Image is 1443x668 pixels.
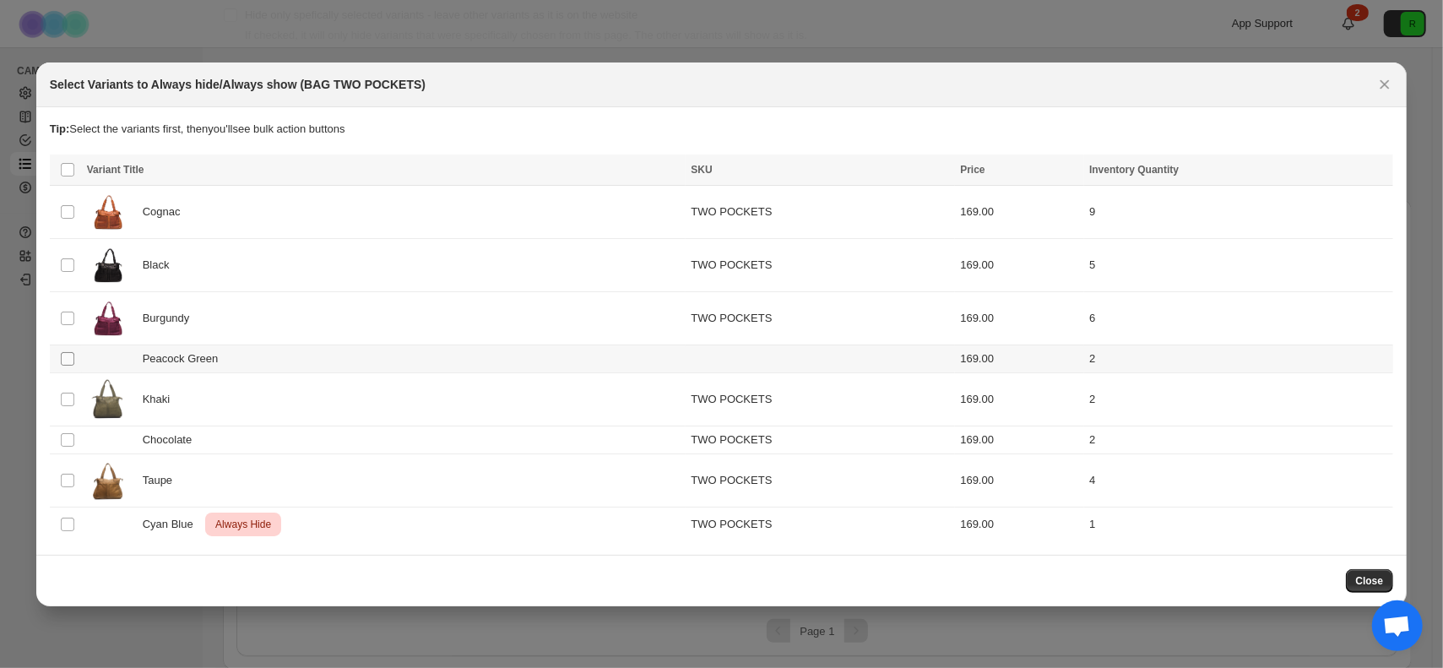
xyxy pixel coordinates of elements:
[955,413,1084,466] td: 169.00
[1373,60,1397,84] button: Close
[1346,582,1394,606] button: Close
[686,466,955,519] td: TWO POCKETS
[87,472,129,514] img: TWOPOCKETST1_2589abbe-d6fd-4177-a2aa-d499ef18c6d8.jpg
[143,529,203,546] span: Cyan Blue
[50,108,1394,125] p: Select the variants first, then you'll see bulk action buttons
[955,172,1084,225] td: 169.00
[955,360,1084,413] td: 169.00
[87,419,129,461] img: Diseno_sin_titulo_e13edc75-5885-4b3f-b99b-45b6870499cd.png
[143,244,179,261] span: Black
[1089,151,1179,163] span: Inventory Quantity
[955,225,1084,279] td: 169.00
[87,366,129,408] img: TWOPOCKETSV1.jpg
[686,279,955,332] td: TWO POCKETS
[1084,225,1393,279] td: 5
[1084,360,1393,413] td: 2
[686,360,955,413] td: TWO POCKETS
[143,378,179,395] span: Khaki
[87,285,129,327] img: 54.png
[143,432,201,448] span: Chocolate
[686,413,955,466] td: TWO POCKETS
[87,231,129,274] img: 55.png
[87,178,129,220] img: POCKETS0566C1.jpg
[955,466,1084,519] td: 169.00
[1372,600,1423,651] div: Chat abierto
[686,172,955,225] td: TWO POCKETS
[1084,279,1393,332] td: 6
[955,519,1084,554] td: 169.00
[691,151,712,163] span: SKU
[212,527,274,547] span: Always Hide
[87,151,144,163] span: Variant Title
[143,297,199,314] span: Burgundy
[955,332,1084,360] td: 169.00
[1084,172,1393,225] td: 9
[143,191,190,208] span: Cognac
[1356,587,1384,600] span: Close
[50,110,70,122] strong: Tip:
[143,485,182,502] span: Taupe
[955,279,1084,332] td: 169.00
[686,225,955,279] td: TWO POCKETS
[1084,332,1393,360] td: 2
[143,338,227,355] span: Peacock Green
[686,519,955,554] td: TWO POCKETS
[960,151,985,163] span: Price
[1084,466,1393,519] td: 4
[50,63,426,80] h2: Select Variants to Always hide/Always show (BAG TWO POCKETS)
[1084,519,1393,554] td: 1
[1084,413,1393,466] td: 2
